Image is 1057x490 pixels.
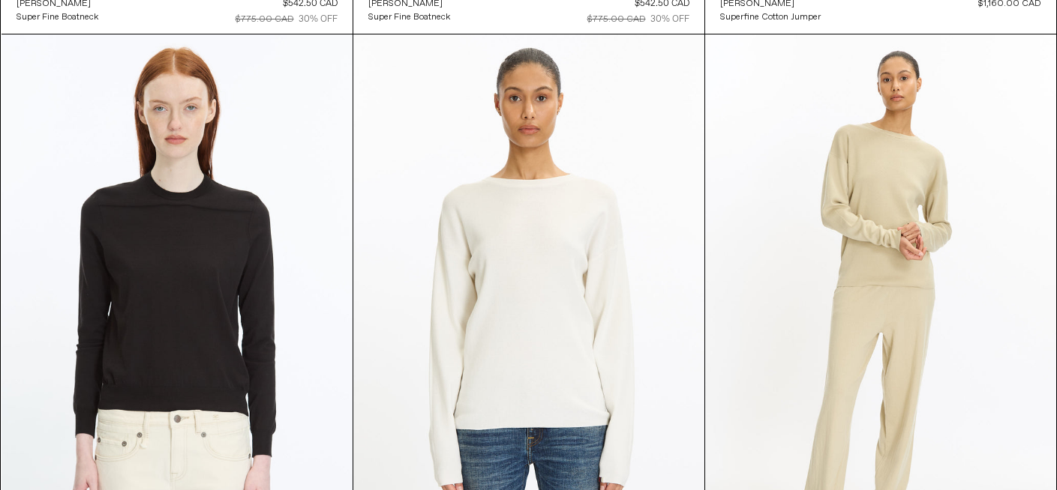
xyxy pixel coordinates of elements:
a: Super Fine Boatneck [17,10,98,24]
div: 30% OFF [299,13,338,26]
a: Super Fine Boatneck [368,10,450,24]
div: Super Fine Boatneck [17,11,98,24]
div: Super Fine Boatneck [368,11,450,24]
div: $775.00 CAD [236,13,294,26]
div: 30% OFF [650,13,689,26]
a: Superfine Cotton Jumper [720,10,821,24]
div: $775.00 CAD [587,13,646,26]
div: Superfine Cotton Jumper [720,11,821,24]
